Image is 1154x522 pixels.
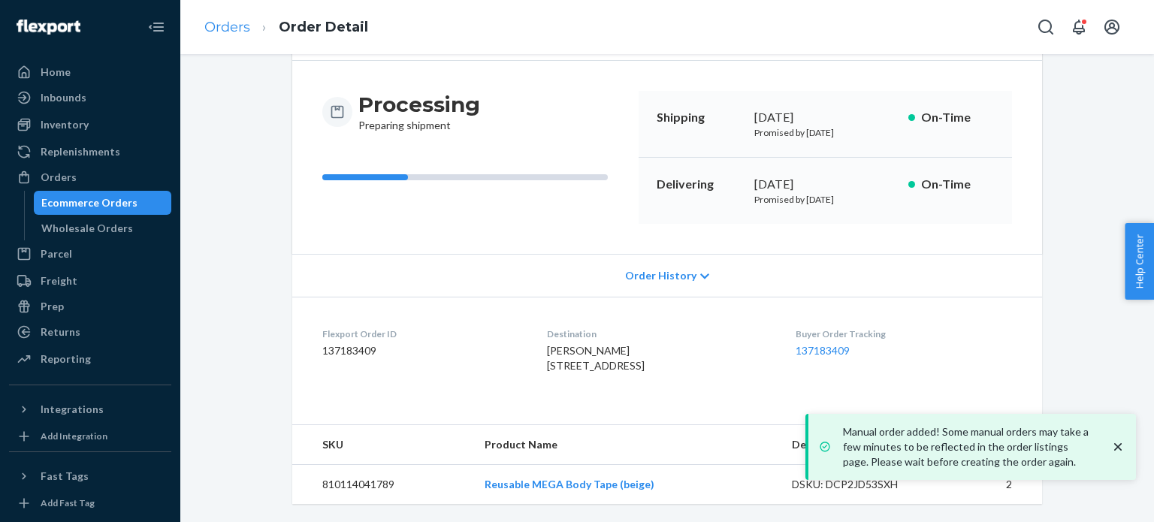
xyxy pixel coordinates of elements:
button: Open notifications [1064,12,1094,42]
p: On-Time [921,109,994,126]
img: Flexport logo [17,20,80,35]
div: Returns [41,324,80,339]
div: Freight [41,273,77,288]
button: Close Navigation [141,12,171,42]
a: Orders [204,19,250,35]
div: Integrations [41,402,104,417]
a: 137183409 [796,344,850,357]
a: Ecommerce Orders [34,191,172,215]
button: Open Search Box [1031,12,1061,42]
a: Inventory [9,113,171,137]
div: Inventory [41,117,89,132]
th: Product Name [473,425,779,465]
div: Ecommerce Orders [41,195,137,210]
p: On-Time [921,176,994,193]
a: Parcel [9,242,171,266]
div: Orders [41,170,77,185]
svg: close toast [1110,439,1125,454]
a: Returns [9,320,171,344]
a: Home [9,60,171,84]
p: Promised by [DATE] [754,193,896,206]
div: DSKU: DCP2JD53SXH [792,477,933,492]
div: Parcel [41,246,72,261]
dt: Destination [547,327,771,340]
th: Details [780,425,945,465]
dt: Buyer Order Tracking [796,327,1012,340]
a: Freight [9,269,171,293]
p: Delivering [657,176,742,193]
div: Inbounds [41,90,86,105]
span: [PERSON_NAME] [STREET_ADDRESS] [547,344,645,372]
div: Add Integration [41,430,107,442]
div: Wholesale Orders [41,221,133,236]
div: Prep [41,299,64,314]
div: Replenishments [41,144,120,159]
a: Reusable MEGA Body Tape (beige) [485,478,654,490]
dd: 137183409 [322,343,523,358]
a: Inbounds [9,86,171,110]
td: 2 [944,465,1042,505]
div: Reporting [41,352,91,367]
span: Order History [625,268,696,283]
button: Fast Tags [9,464,171,488]
a: Orders [9,165,171,189]
a: Reporting [9,347,171,371]
a: Order Detail [279,19,368,35]
a: Wholesale Orders [34,216,172,240]
button: Open account menu [1097,12,1127,42]
button: Integrations [9,397,171,421]
a: Add Fast Tag [9,494,171,512]
div: Preparing shipment [358,91,480,133]
ol: breadcrumbs [192,5,380,50]
th: SKU [292,425,473,465]
button: Help Center [1125,223,1154,300]
dt: Flexport Order ID [322,327,523,340]
div: Home [41,65,71,80]
div: Fast Tags [41,469,89,484]
p: Manual order added! Some manual orders may take a few minutes to be reflected in the order listin... [843,424,1095,469]
td: 810114041789 [292,465,473,505]
h3: Processing [358,91,480,118]
p: Shipping [657,109,742,126]
a: Replenishments [9,140,171,164]
p: Promised by [DATE] [754,126,896,139]
div: [DATE] [754,109,896,126]
div: [DATE] [754,176,896,193]
div: Add Fast Tag [41,496,95,509]
a: Add Integration [9,427,171,445]
a: Prep [9,294,171,318]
